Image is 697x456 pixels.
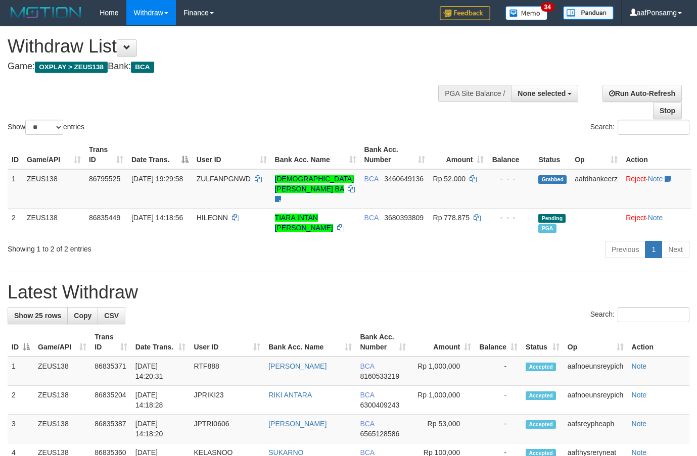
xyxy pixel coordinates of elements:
[626,175,646,183] a: Reject
[14,312,61,320] span: Show 25 rows
[8,62,454,72] h4: Game: Bank:
[475,357,522,386] td: -
[268,391,312,399] a: RIKI ANTARA
[8,208,23,237] td: 2
[197,214,228,222] span: HILEONN
[505,6,548,20] img: Button%20Memo.svg
[268,362,327,370] a: [PERSON_NAME]
[23,140,85,169] th: Game/API: activate to sort column ascending
[564,328,628,357] th: Op: activate to sort column ascending
[131,214,183,222] span: [DATE] 14:18:56
[360,391,374,399] span: BCA
[662,241,689,258] a: Next
[410,386,475,415] td: Rp 1,000,000
[433,175,466,183] span: Rp 52.000
[571,169,622,209] td: aafdhankeerz
[538,214,566,223] span: Pending
[131,328,190,357] th: Date Trans.: activate to sort column ascending
[590,120,689,135] label: Search:
[488,140,534,169] th: Balance
[645,241,662,258] a: 1
[360,430,399,438] span: Copy 6565128586 to clipboard
[85,140,127,169] th: Trans ID: activate to sort column ascending
[618,307,689,322] input: Search:
[8,386,34,415] td: 2
[534,140,571,169] th: Status
[34,386,90,415] td: ZEUS138
[131,175,183,183] span: [DATE] 19:29:58
[622,208,691,237] td: ·
[653,102,682,119] a: Stop
[622,140,691,169] th: Action
[23,208,85,237] td: ZEUS138
[526,363,556,371] span: Accepted
[8,5,84,20] img: MOTION_logo.png
[492,174,530,184] div: - - -
[8,415,34,443] td: 3
[360,362,374,370] span: BCA
[360,140,429,169] th: Bank Acc. Number: activate to sort column ascending
[8,282,689,302] h1: Latest Withdraw
[360,420,374,428] span: BCA
[98,307,125,324] a: CSV
[127,140,193,169] th: Date Trans.: activate to sort column descending
[602,85,682,102] a: Run Auto-Refresh
[190,328,264,357] th: User ID: activate to sort column ascending
[526,420,556,429] span: Accepted
[475,328,522,357] th: Balance: activate to sort column ascending
[35,62,108,73] span: OXPLAY > ZEUS138
[8,307,68,324] a: Show 25 rows
[632,362,647,370] a: Note
[605,241,645,258] a: Previous
[571,140,622,169] th: Op: activate to sort column ascending
[104,312,119,320] span: CSV
[410,415,475,443] td: Rp 53,000
[89,175,120,183] span: 86795525
[632,391,647,399] a: Note
[8,240,283,254] div: Showing 1 to 2 of 2 entries
[356,328,410,357] th: Bank Acc. Number: activate to sort column ascending
[67,307,98,324] a: Copy
[618,120,689,135] input: Search:
[410,357,475,386] td: Rp 1,000,000
[628,328,689,357] th: Action
[8,357,34,386] td: 1
[89,214,120,222] span: 86835449
[360,401,399,409] span: Copy 6300409243 to clipboard
[275,214,333,232] a: TIARA INTAN [PERSON_NAME]
[8,328,34,357] th: ID: activate to sort column descending
[197,175,251,183] span: ZULFANPGNWD
[564,415,628,443] td: aafsreypheaph
[360,372,399,380] span: Copy 8160533219 to clipboard
[518,89,566,97] span: None selected
[34,328,90,357] th: Game/API: activate to sort column ascending
[90,386,131,415] td: 86835204
[131,62,154,73] span: BCA
[632,420,647,428] a: Note
[526,391,556,400] span: Accepted
[90,415,131,443] td: 86835387
[538,224,556,233] span: Marked by aafnoeunsreypich
[275,175,354,193] a: [DEMOGRAPHIC_DATA][PERSON_NAME] BA
[648,214,663,222] a: Note
[622,169,691,209] td: ·
[626,214,646,222] a: Reject
[364,175,379,183] span: BCA
[564,357,628,386] td: aafnoeunsreypich
[131,386,190,415] td: [DATE] 14:18:28
[34,415,90,443] td: ZEUS138
[190,357,264,386] td: RTF888
[492,213,530,223] div: - - -
[74,312,91,320] span: Copy
[190,415,264,443] td: JPTRI0606
[590,307,689,322] label: Search:
[475,386,522,415] td: -
[429,140,488,169] th: Amount: activate to sort column ascending
[564,386,628,415] td: aafnoeunsreypich
[8,120,84,135] label: Show entries
[8,140,23,169] th: ID
[438,85,511,102] div: PGA Site Balance /
[511,85,578,102] button: None selected
[440,6,490,20] img: Feedback.jpg
[25,120,63,135] select: Showentries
